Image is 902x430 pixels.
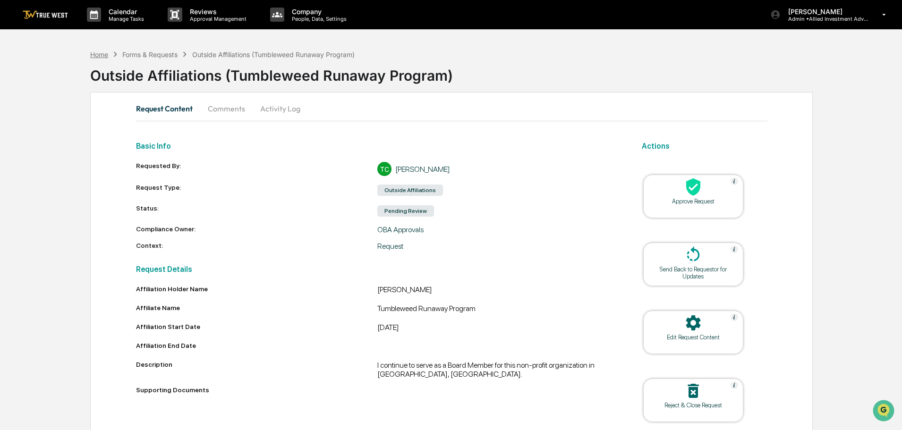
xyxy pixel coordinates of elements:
span: • [78,128,82,136]
a: 🔎Data Lookup [6,207,63,224]
button: See all [146,103,172,114]
div: Context: [136,242,378,251]
span: [DATE] [84,128,103,136]
button: Start new chat [161,75,172,86]
div: Affiliation Holder Name [136,285,378,293]
p: Calendar [101,8,149,16]
p: Admin • Allied Investment Advisors [781,16,868,22]
a: 🖐️Preclearance [6,189,65,206]
h2: Basic Info [136,142,619,151]
div: OBA Approvals [377,225,619,234]
span: • [78,154,82,161]
div: I continue to serve as a Board Member for this non-profit organization in [GEOGRAPHIC_DATA], [GEO... [377,361,619,379]
img: Help [731,177,738,185]
div: Send Back to Requestor for Updates [651,266,736,280]
button: Request Content [136,97,200,120]
h2: Request Details [136,265,619,274]
div: Tumbleweed Runaway Program [377,304,619,315]
div: Pending Review [377,205,434,217]
p: Manage Tasks [101,16,149,22]
div: Affiliate Name [136,304,378,312]
img: logo [23,10,68,19]
div: 🖐️ [9,194,17,202]
div: We're available if you need us! [43,82,130,89]
div: [PERSON_NAME] [377,285,619,296]
img: 8933085812038_c878075ebb4cc5468115_72.jpg [20,72,37,89]
div: Request Type: [136,184,378,197]
div: Reject & Close Request [651,402,736,409]
div: 🔎 [9,212,17,219]
p: Approval Management [182,16,251,22]
div: Approve Request [651,198,736,205]
div: Supporting Documents [136,386,619,394]
div: Forms & Requests [122,51,178,59]
div: Outside Affiliations [377,185,443,196]
img: Help [731,245,738,253]
div: [PERSON_NAME] [395,165,450,174]
p: Reviews [182,8,251,16]
div: Request [377,242,619,251]
h2: Actions [642,142,767,151]
p: How can we help? [9,20,172,35]
p: People, Data, Settings [284,16,351,22]
button: Activity Log [253,97,308,120]
div: 🗄️ [68,194,76,202]
div: Start new chat [43,72,155,82]
div: Compliance Owner: [136,225,378,234]
img: Help [731,381,738,389]
div: Status: [136,204,378,218]
img: 1746055101610-c473b297-6a78-478c-a979-82029cc54cd1 [9,72,26,89]
span: [PERSON_NAME] [29,128,77,136]
div: TC [377,162,391,176]
img: Tammy Steffen [9,119,25,135]
img: Help [731,313,738,321]
a: 🗄️Attestations [65,189,121,206]
div: Outside Affiliations (Tumbleweed Runaway Program) [90,59,902,84]
div: [DATE] [377,323,619,334]
img: Tammy Steffen [9,145,25,160]
span: Data Lookup [19,211,60,220]
span: [DATE] [84,154,103,161]
span: Attestations [78,193,117,202]
div: Edit Request Content [651,334,736,341]
span: Preclearance [19,193,61,202]
div: secondary tabs example [136,97,767,120]
div: Affiliation Start Date [136,323,378,330]
button: Comments [200,97,253,120]
p: Company [284,8,351,16]
span: [PERSON_NAME] [29,154,77,161]
div: Description [136,361,378,375]
a: Powered byPylon [67,234,114,241]
div: Past conversations [9,105,63,112]
div: Home [90,51,108,59]
iframe: Open customer support [872,399,897,424]
div: Outside Affiliations (Tumbleweed Runaway Program) [192,51,355,59]
span: Pylon [94,234,114,241]
div: Affiliation End Date [136,342,378,349]
p: [PERSON_NAME] [781,8,868,16]
div: Requested By: [136,162,378,176]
